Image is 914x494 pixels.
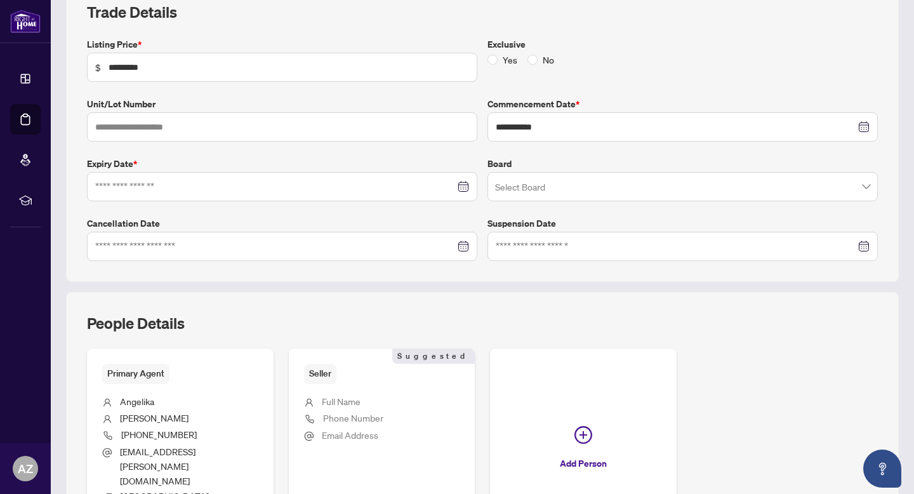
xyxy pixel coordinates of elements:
button: Open asap [863,450,901,488]
span: No [538,53,559,67]
span: [PHONE_NUMBER] [121,429,197,440]
label: Listing Price [87,37,477,51]
span: [PERSON_NAME] [120,412,189,424]
label: Board [487,157,878,171]
span: Primary Agent [102,364,169,384]
label: Unit/Lot Number [87,97,477,111]
span: Suggested [392,349,475,364]
span: Full Name [322,396,361,407]
label: Cancellation Date [87,217,477,230]
span: AZ [18,460,33,477]
span: Seller [304,364,336,384]
label: Exclusive [487,37,878,51]
span: Angelika [120,396,154,407]
span: Phone Number [323,412,383,424]
span: $ [95,60,101,74]
h2: People Details [87,313,185,333]
span: Email Address [322,429,378,441]
label: Commencement Date [487,97,878,111]
span: close-circle [861,123,870,131]
span: plus-circle [574,426,592,444]
span: [EMAIL_ADDRESS][PERSON_NAME][DOMAIN_NAME] [120,446,195,487]
span: Add Person [560,453,607,474]
img: logo [10,10,41,33]
label: Expiry Date [87,157,477,171]
span: Yes [498,53,522,67]
h2: Trade Details [87,2,878,22]
label: Suspension Date [487,217,878,230]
